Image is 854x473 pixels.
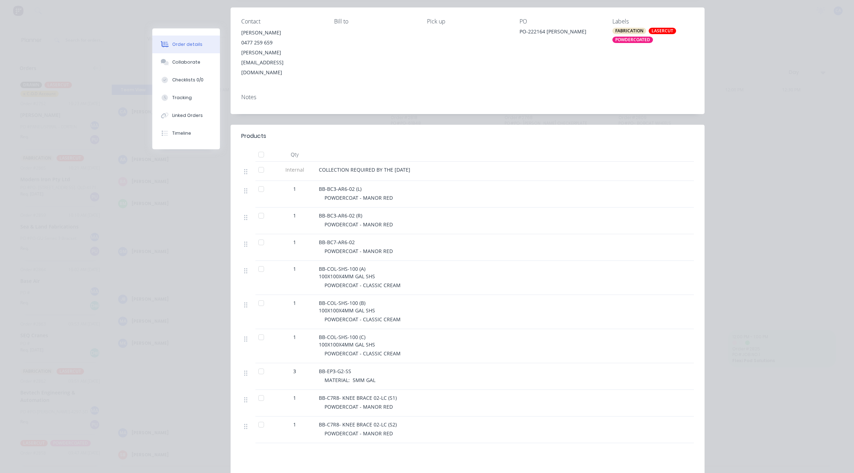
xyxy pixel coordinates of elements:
span: POWDERCOAT - MANOR RED [325,403,393,410]
span: 1 [293,185,296,193]
div: Tracking [172,95,192,101]
div: LASERCUT [649,28,676,34]
span: 1 [293,394,296,402]
div: [PERSON_NAME]0477 259 659[PERSON_NAME][EMAIL_ADDRESS][DOMAIN_NAME] [241,28,323,77]
span: BB-BC7-AR6-02 [319,239,355,246]
span: COLLECTION REQUIRED BY THE [DATE] [319,166,410,173]
span: BB-C7R8- KNEE BRACE 02-LC (S2) [319,421,397,428]
button: Tracking [152,89,220,107]
div: Pick up [427,18,508,25]
span: 1 [293,212,296,219]
div: Labels [612,18,694,25]
span: MATERIAL: 5MM GAL [325,377,375,383]
span: POWDERCOAT - MANOR RED [325,194,393,201]
div: Bill to [334,18,416,25]
span: BB-BC3-AR6-02 (L) [319,186,362,192]
div: Checklists 0/0 [172,77,204,83]
span: POWDERCOAT - CLASSIC CREAM [325,282,401,289]
div: Notes [241,94,694,101]
div: Order details [172,41,202,48]
span: 1 [293,333,296,341]
span: 3 [293,367,296,375]
span: BB-COL-SHS-100 (B) 100X100X4MM GAL SHS [319,300,375,314]
div: PO-222164 [PERSON_NAME] [520,28,601,38]
span: POWDERCOAT - CLASSIC CREAM [325,316,401,323]
div: [PERSON_NAME] [241,28,323,38]
span: 1 [293,299,296,307]
span: POWDERCOAT - MANOR RED [325,248,393,254]
span: BB-EP3-G2-SS [319,368,351,375]
div: Products [241,132,266,140]
span: BB-COL-SHS-100 (C) 100X100X4MM GAL SHS [319,334,375,348]
div: Timeline [172,130,191,136]
span: 1 [293,421,296,428]
div: FABRICATION [612,28,646,34]
button: Checklists 0/0 [152,71,220,89]
div: PO [520,18,601,25]
button: Linked Orders [152,107,220,124]
span: Internal [276,166,313,173]
span: POWDERCOAT - CLASSIC CREAM [325,350,401,357]
div: 0477 259 659 [241,38,323,48]
div: Qty [273,147,316,162]
span: BB-C7R8- KNEE BRACE 02-LC (S1) [319,394,397,401]
div: Linked Orders [172,112,203,119]
span: POWDERCOAT - MANOR RED [325,430,393,437]
button: Timeline [152,124,220,142]
span: 1 [293,238,296,246]
div: POWDERCOATED [612,37,653,43]
div: Collaborate [172,59,200,65]
span: BB-COL-SHS-100 (A) 100X100X4MM GAL SHS [319,265,375,280]
div: Contact [241,18,323,25]
span: POWDERCOAT - MANOR RED [325,221,393,228]
span: 1 [293,265,296,273]
div: [PERSON_NAME][EMAIL_ADDRESS][DOMAIN_NAME] [241,48,323,77]
span: BB-BC3-AR6-02 (R) [319,212,362,219]
button: Collaborate [152,53,220,71]
button: Order details [152,36,220,53]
